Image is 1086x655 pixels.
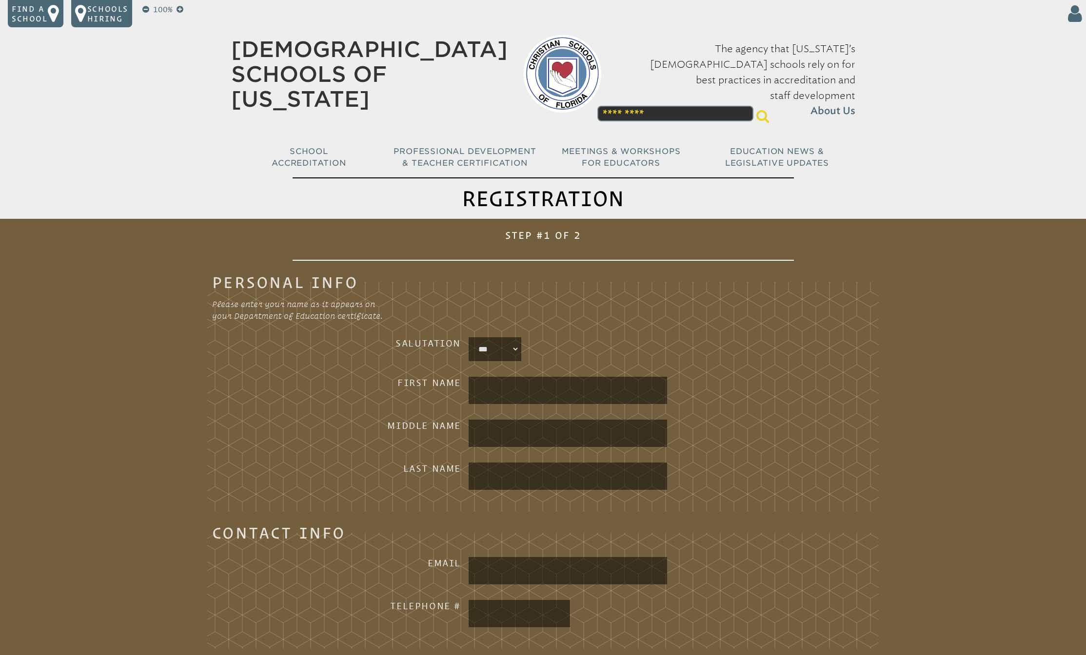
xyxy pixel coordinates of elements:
p: Please enter your name as it appears on your Department of Education certificate. [212,298,524,322]
legend: Personal Info [212,276,358,288]
span: Education News & Legislative Updates [725,147,829,168]
p: Find a school [12,4,48,23]
h1: Registration [293,177,794,219]
h1: Step #1 of 2 [293,223,794,261]
h3: Middle Name [305,420,461,431]
h3: Email [305,557,461,569]
span: About Us [810,103,855,119]
p: The agency that [US_STATE]’s [DEMOGRAPHIC_DATA] schools rely on for best practices in accreditati... [617,41,855,119]
select: persons_salutation [471,339,519,359]
h3: Telephone # [305,600,461,612]
a: [DEMOGRAPHIC_DATA] Schools of [US_STATE] [231,37,508,112]
span: Meetings & Workshops for Educators [562,147,681,168]
span: Professional Development & Teacher Certification [394,147,536,168]
legend: Contact Info [212,527,345,539]
p: Schools Hiring [87,4,128,23]
img: csf-logo-web-colors.png [523,35,601,113]
span: School Accreditation [272,147,346,168]
h3: Last Name [305,462,461,474]
h3: Salutation [305,337,461,349]
h3: First Name [305,377,461,388]
p: 100% [151,4,175,16]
